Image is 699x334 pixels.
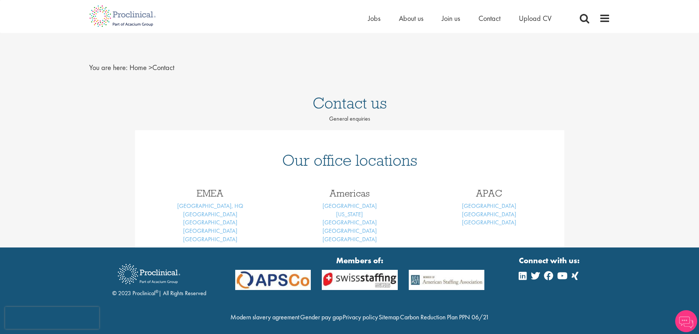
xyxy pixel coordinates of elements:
a: About us [399,14,423,23]
span: > [149,63,152,72]
sup: ® [155,289,159,294]
a: [GEOGRAPHIC_DATA] [323,235,377,243]
a: [GEOGRAPHIC_DATA], HQ [177,202,243,210]
a: [GEOGRAPHIC_DATA] [183,235,237,243]
a: Modern slavery agreement [230,313,299,321]
a: Privacy policy [343,313,378,321]
a: [GEOGRAPHIC_DATA] [323,202,377,210]
iframe: reCAPTCHA [5,307,99,329]
h3: APAC [425,188,553,198]
span: Contact [130,63,174,72]
a: [GEOGRAPHIC_DATA] [462,202,516,210]
h1: Our office locations [146,152,553,168]
img: Proclinical Recruitment [112,259,186,289]
img: APSCo [403,270,490,290]
a: Carbon Reduction Plan PPN 06/21 [400,313,489,321]
img: APSCo [230,270,317,290]
a: Contact [478,14,500,23]
a: [US_STATE] [336,210,363,218]
h3: EMEA [146,188,274,198]
div: © 2023 Proclinical | All Rights Reserved [112,258,206,298]
span: You are here: [89,63,128,72]
a: [GEOGRAPHIC_DATA] [183,227,237,235]
a: [GEOGRAPHIC_DATA] [183,219,237,226]
a: breadcrumb link to Home [130,63,147,72]
a: [GEOGRAPHIC_DATA] [183,210,237,218]
strong: Connect with us: [519,255,581,266]
h3: Americas [285,188,414,198]
a: Gender pay gap [300,313,342,321]
strong: Members of: [235,255,485,266]
a: Jobs [368,14,381,23]
img: APSCo [316,270,403,290]
a: [GEOGRAPHIC_DATA] [462,219,516,226]
a: Join us [442,14,460,23]
a: Upload CV [519,14,551,23]
a: [GEOGRAPHIC_DATA] [462,210,516,218]
img: Chatbot [675,310,697,332]
a: [GEOGRAPHIC_DATA] [323,219,377,226]
a: [GEOGRAPHIC_DATA] [323,227,377,235]
a: Sitemap [379,313,399,321]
